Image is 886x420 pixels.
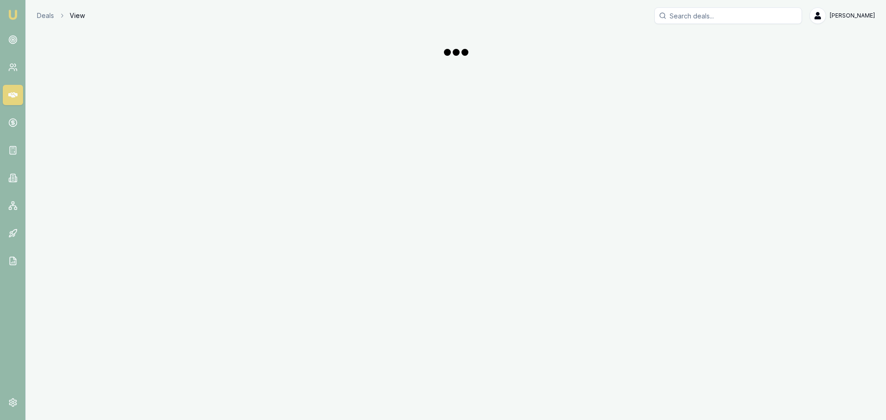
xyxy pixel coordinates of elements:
[7,9,18,20] img: emu-icon-u.png
[37,11,85,20] nav: breadcrumb
[70,11,85,20] span: View
[654,7,802,24] input: Search deals
[37,11,54,20] a: Deals
[830,12,875,19] span: [PERSON_NAME]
